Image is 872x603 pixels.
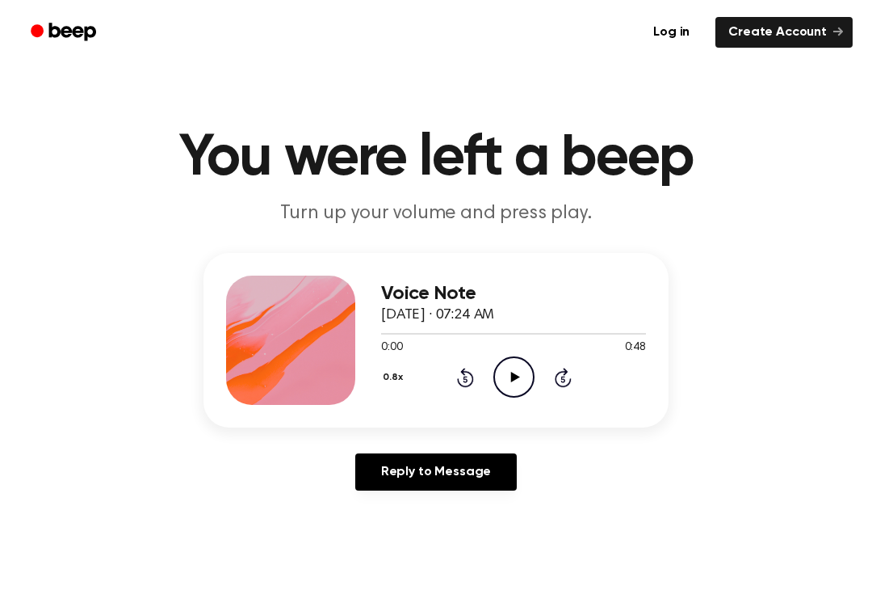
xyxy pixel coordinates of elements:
[381,364,409,391] button: 0.8x
[715,17,853,48] a: Create Account
[355,453,517,491] a: Reply to Message
[625,339,646,356] span: 0:48
[23,129,849,188] h1: You were left a beep
[381,339,402,356] span: 0:00
[19,17,111,48] a: Beep
[381,283,646,305] h3: Voice Note
[126,200,746,227] p: Turn up your volume and press play.
[637,14,706,51] a: Log in
[381,308,494,323] span: [DATE] · 07:24 AM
